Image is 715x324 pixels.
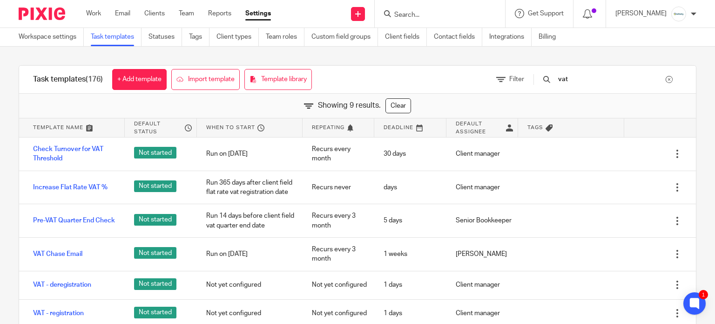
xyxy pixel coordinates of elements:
[245,9,271,18] a: Settings
[384,124,413,131] span: Deadline
[615,9,667,18] p: [PERSON_NAME]
[197,242,303,266] div: Run on [DATE]
[33,216,115,225] a: Pre-VAT Quarter End Check
[19,28,84,46] a: Workspace settings
[134,278,176,290] span: Not started
[33,124,83,131] span: Template name
[385,28,427,46] a: Client fields
[528,10,564,17] span: Get Support
[189,28,209,46] a: Tags
[311,28,378,46] a: Custom field groups
[303,204,374,237] div: Recurs every 3 month
[86,76,103,83] span: (176)
[303,138,374,171] div: Recurs every month
[527,124,543,131] span: Tags
[244,69,312,90] a: Template library
[197,204,303,237] div: Run 14 days before client field vat quarter end date
[33,280,91,290] a: VAT - deregistration
[303,176,374,199] div: Recurs never
[385,98,411,113] a: Clear
[303,273,374,296] div: Not yet configured
[134,214,176,226] span: Not started
[33,309,84,318] a: VAT - registration
[557,74,666,84] input: Search...
[671,7,686,21] img: Infinity%20Logo%20with%20Whitespace%20.png
[134,247,176,259] span: Not started
[434,28,482,46] a: Contact fields
[112,69,167,90] a: + Add template
[134,180,176,192] span: Not started
[539,28,563,46] a: Billing
[33,249,82,259] a: VAT Chase Email
[446,209,518,232] div: Senior Bookkeeper
[446,176,518,199] div: Client manager
[312,124,344,131] span: Repeating
[374,209,446,232] div: 5 days
[699,290,708,299] div: 1
[489,28,532,46] a: Integrations
[19,7,65,20] img: Pixie
[171,69,240,90] a: Import template
[208,9,231,18] a: Reports
[374,273,446,296] div: 1 days
[179,9,194,18] a: Team
[33,75,103,84] h1: Task templates
[86,9,101,18] a: Work
[446,142,518,165] div: Client manager
[148,28,182,46] a: Statuses
[318,100,381,111] span: Showing 9 results.
[33,145,115,164] a: Check Turnover for VAT Threshold
[197,273,303,296] div: Not yet configured
[446,273,518,296] div: Client manager
[303,238,374,271] div: Recurs every 3 month
[266,28,304,46] a: Team roles
[134,120,182,136] span: Default status
[446,242,518,266] div: [PERSON_NAME]
[374,176,446,199] div: days
[91,28,142,46] a: Task templates
[456,120,504,136] span: Default assignee
[134,307,176,318] span: Not started
[197,142,303,165] div: Run on [DATE]
[374,242,446,266] div: 1 weeks
[115,9,130,18] a: Email
[206,124,255,131] span: When to start
[144,9,165,18] a: Clients
[134,147,176,159] span: Not started
[374,142,446,165] div: 30 days
[216,28,259,46] a: Client types
[33,183,108,192] a: Increase Flat Rate VAT %
[509,76,524,83] span: Filter
[393,11,477,20] input: Search
[197,171,303,204] div: Run 365 days after client field flat rate vat registration date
